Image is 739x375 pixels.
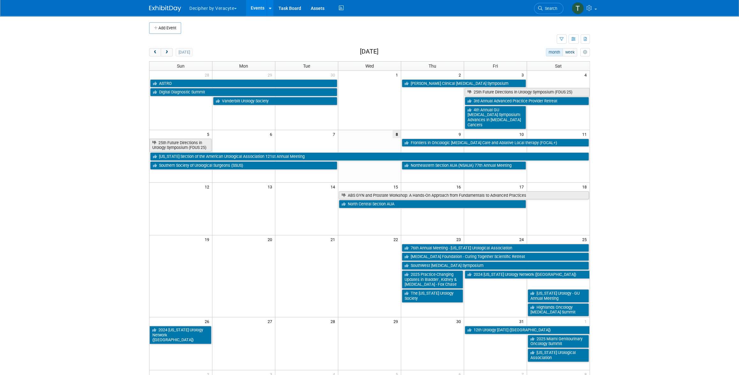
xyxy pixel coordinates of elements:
span: 22 [393,235,401,243]
span: 8 [392,130,401,138]
span: 4 [584,71,590,79]
button: prev [149,48,161,56]
span: 29 [267,71,275,79]
span: 5 [206,130,212,138]
span: 26 [204,317,212,325]
a: 2024 [US_STATE] Urology Network ([GEOGRAPHIC_DATA]) [465,270,590,279]
span: 14 [330,183,338,191]
a: [MEDICAL_DATA] Foundation - Curing Together Scientific Retreat [402,253,589,261]
span: 29 [393,317,401,325]
span: Thu [429,63,436,69]
img: Tony Alvarado [572,2,584,14]
a: [US_STATE] Urological Association [528,349,589,362]
a: [US_STATE] Urology - GU Annual Meeting [528,289,589,302]
span: 24 [519,235,527,243]
button: week [562,48,577,56]
span: 7 [332,130,338,138]
span: 1 [395,71,401,79]
span: Sun [177,63,185,69]
a: 12th Urology [DATE] ([GEOGRAPHIC_DATA]) [465,326,590,334]
button: next [161,48,172,56]
span: 30 [456,317,464,325]
span: 18 [582,183,590,191]
span: Mon [239,63,248,69]
a: SouthWest [MEDICAL_DATA] Symposium [402,261,589,270]
span: Sat [555,63,561,69]
span: Wed [365,63,374,69]
span: 31 [519,317,527,325]
span: 15 [393,183,401,191]
a: 25th Future Directions in Urology Symposium (FDUS 25) [149,139,211,152]
a: 25th Future Directions in Urology Symposium (FDUS 25) [465,88,590,96]
a: 2025 Miami Genitourinary Oncology Summit [528,335,589,348]
button: month [546,48,563,56]
a: 3rd Annual Advanced Practice Provider Retreat [465,97,589,105]
a: Digital Diagnostic Summit [150,88,337,96]
span: 3 [521,71,527,79]
a: ASTRO [150,79,337,88]
span: 11 [582,130,590,138]
span: 19 [204,235,212,243]
a: 76th Annual Meeting - [US_STATE] Urological Association [402,244,589,252]
i: Personalize Calendar [583,50,587,55]
h2: [DATE] [360,48,378,55]
span: 28 [204,71,212,79]
span: 16 [456,183,464,191]
span: 30 [330,71,338,79]
a: Vanderbilt Urology Society [213,97,337,105]
a: [US_STATE] Section of the American Urological Association 121st Annual Meeting [150,152,589,161]
span: 27 [267,317,275,325]
span: 21 [330,235,338,243]
span: 9 [458,130,464,138]
span: 13 [267,183,275,191]
span: 6 [269,130,275,138]
img: ExhibitDay [149,5,181,12]
span: 28 [330,317,338,325]
a: Search [534,3,563,14]
a: ABS GYN and Prostate Workshop: A Hands-On Approach from Fundamentals to Advanced Practices [339,191,589,200]
button: Add Event [149,22,181,34]
a: Frontiers in Oncologic [MEDICAL_DATA] Care and Ablative Local therapy (FOCAL+) [402,139,589,147]
a: 2025 Practice-Changing Updates in Bladder , Kidney & [MEDICAL_DATA] - Fox Chase [402,270,463,289]
span: Search [543,6,557,11]
a: Southern Society of Urological Surgeons (SSUS) [150,161,337,170]
a: Highlands Oncology [MEDICAL_DATA] Summit [528,303,589,316]
a: 4th Annual GU [MEDICAL_DATA] Symposium: Advances in [MEDICAL_DATA] Cancers [465,106,526,129]
span: 20 [267,235,275,243]
span: 23 [456,235,464,243]
span: 17 [519,183,527,191]
button: [DATE] [176,48,193,56]
span: Tue [303,63,310,69]
a: North Central Section AUA [339,200,526,208]
button: myCustomButton [580,48,590,56]
a: The [US_STATE] Urology Society [402,289,463,302]
a: [PERSON_NAME] Clinical [MEDICAL_DATA] Symposium [402,79,526,88]
span: 2 [458,71,464,79]
a: Northeastern Section AUA (NSAUA) 77th Annual Meeting [402,161,526,170]
span: 25 [582,235,590,243]
span: Fri [493,63,498,69]
span: 1 [584,317,590,325]
span: 10 [519,130,527,138]
span: 12 [204,183,212,191]
a: 2024 [US_STATE] Urology Network ([GEOGRAPHIC_DATA]) [149,326,211,344]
